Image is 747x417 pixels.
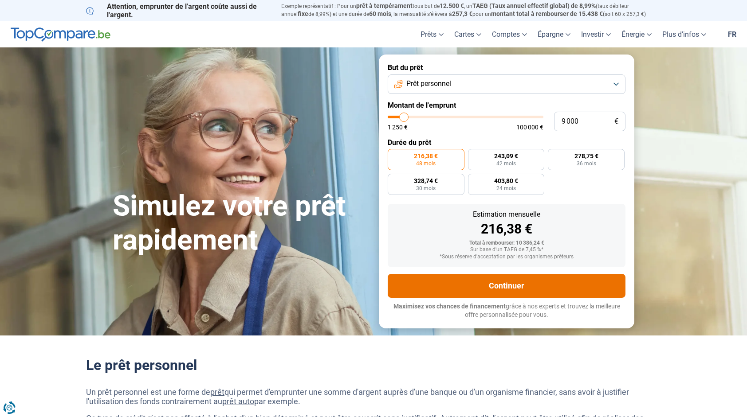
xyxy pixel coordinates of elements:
span: montant total à rembourser de 15.438 € [491,10,603,17]
span: 24 mois [496,186,516,191]
p: Un prêt personnel est une forme de qui permet d'emprunter une somme d'argent auprès d'une banque ... [86,387,661,406]
label: Montant de l'emprunt [388,101,625,109]
div: Total à rembourser: 10 386,24 € [395,240,618,246]
div: *Sous réserve d'acceptation par les organismes prêteurs [395,254,618,260]
a: prêt auto [222,397,254,406]
a: Plus d'infos [657,21,712,47]
span: 48 mois [416,161,436,166]
p: grâce à nos experts et trouvez la meilleure offre personnalisée pour vous. [388,302,625,320]
img: TopCompare [11,27,110,42]
span: Maximisez vos chances de financement [393,303,506,310]
span: 42 mois [496,161,516,166]
span: 403,80 € [494,178,518,184]
a: Énergie [616,21,657,47]
p: Attention, emprunter de l'argent coûte aussi de l'argent. [86,2,271,19]
span: 12.500 € [440,2,464,9]
a: Cartes [449,21,487,47]
a: Comptes [487,21,532,47]
div: Sur base d'un TAEG de 7,45 %* [395,247,618,253]
span: Prêt personnel [406,79,451,89]
span: 257,3 € [452,10,472,17]
button: Prêt personnel [388,74,625,94]
label: But du prêt [388,63,625,72]
span: 60 mois [369,10,391,17]
span: 243,09 € [494,153,518,159]
h1: Simulez votre prêt rapidement [113,189,368,257]
span: € [614,118,618,125]
span: fixe [298,10,308,17]
a: fr [723,21,742,47]
span: TAEG (Taux annuel effectif global) de 8,99% [472,2,596,9]
a: prêt [210,387,224,397]
p: Exemple représentatif : Pour un tous but de , un (taux débiteur annuel de 8,99%) et une durée de ... [281,2,661,18]
label: Durée du prêt [388,138,625,147]
h2: Le prêt personnel [86,357,661,374]
span: 278,75 € [574,153,598,159]
span: 100 000 € [516,124,543,130]
a: Investir [576,21,616,47]
span: 36 mois [577,161,596,166]
a: Épargne [532,21,576,47]
span: 216,38 € [414,153,438,159]
span: 1 250 € [388,124,408,130]
span: prêt à tempérament [356,2,413,9]
div: 216,38 € [395,222,618,236]
a: Prêts [415,21,449,47]
button: Continuer [388,274,625,298]
div: Estimation mensuelle [395,211,618,218]
span: 328,74 € [414,178,438,184]
span: 30 mois [416,186,436,191]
